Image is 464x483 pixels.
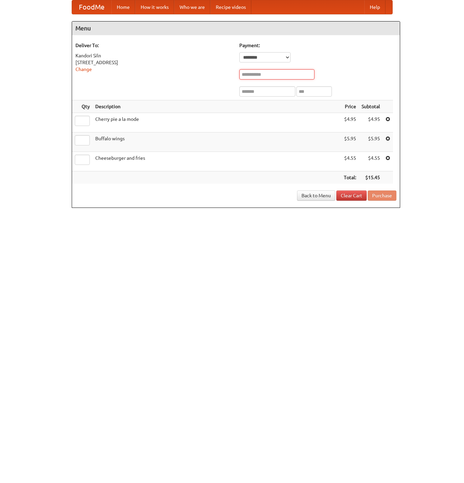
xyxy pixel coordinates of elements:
[111,0,135,14] a: Home
[72,0,111,14] a: FoodMe
[72,22,400,35] h4: Menu
[75,67,92,72] a: Change
[341,100,359,113] th: Price
[359,113,383,132] td: $4.95
[359,171,383,184] th: $15.45
[341,152,359,171] td: $4.55
[364,0,385,14] a: Help
[359,152,383,171] td: $4.55
[239,42,396,49] h5: Payment:
[336,190,367,201] a: Clear Cart
[341,132,359,152] td: $5.95
[174,0,210,14] a: Who we are
[210,0,251,14] a: Recipe videos
[341,171,359,184] th: Total:
[135,0,174,14] a: How it works
[93,152,341,171] td: Cheeseburger and fries
[75,52,233,59] div: Kandori Siln
[72,100,93,113] th: Qty
[93,132,341,152] td: Buffalo wings
[359,132,383,152] td: $5.95
[75,42,233,49] h5: Deliver To:
[297,190,335,201] a: Back to Menu
[359,100,383,113] th: Subtotal
[93,113,341,132] td: Cherry pie a la mode
[93,100,341,113] th: Description
[341,113,359,132] td: $4.95
[75,59,233,66] div: [STREET_ADDRESS]
[368,190,396,201] button: Purchase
